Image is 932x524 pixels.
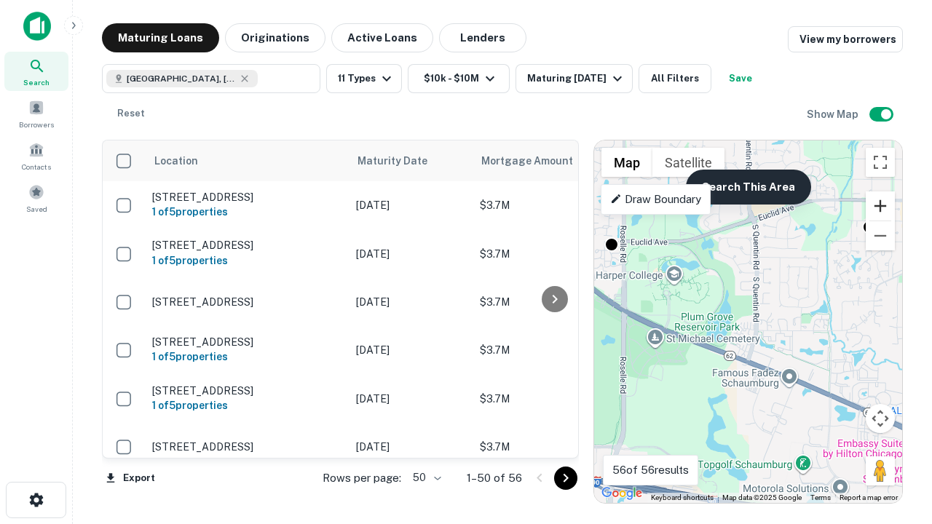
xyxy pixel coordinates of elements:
button: Active Loans [331,23,433,52]
p: $3.7M [480,294,625,310]
p: [STREET_ADDRESS] [152,440,341,453]
a: Terms (opens in new tab) [810,493,831,501]
h6: 1 of 5 properties [152,397,341,413]
button: Show satellite imagery [652,148,724,177]
span: Contacts [22,161,51,172]
span: Saved [26,203,47,215]
h6: 1 of 5 properties [152,204,341,220]
button: Zoom in [866,191,895,221]
a: Contacts [4,136,68,175]
th: Location [145,140,349,181]
button: 11 Types [326,64,402,93]
span: Map data ©2025 Google [722,493,802,501]
p: 56 of 56 results [612,461,689,479]
button: Save your search to get updates of matches that match your search criteria. [717,64,764,93]
a: View my borrowers [788,26,903,52]
button: Search This Area [686,170,811,205]
p: Draw Boundary [610,191,701,208]
h6: Show Map [807,106,861,122]
p: [DATE] [356,294,465,310]
div: Maturing [DATE] [527,70,626,87]
p: $3.7M [480,439,625,455]
p: [DATE] [356,342,465,358]
button: All Filters [639,64,711,93]
button: Lenders [439,23,526,52]
p: [DATE] [356,439,465,455]
p: [STREET_ADDRESS] [152,239,341,252]
button: Toggle fullscreen view [866,148,895,177]
a: Open this area in Google Maps (opens a new window) [598,484,646,503]
button: Reset [108,99,154,128]
p: [DATE] [356,391,465,407]
img: Google [598,484,646,503]
span: Maturity Date [358,152,446,170]
p: [STREET_ADDRESS] [152,191,341,204]
h6: 1 of 5 properties [152,253,341,269]
p: [STREET_ADDRESS] [152,336,341,349]
button: Maturing Loans [102,23,219,52]
span: Mortgage Amount [481,152,592,170]
p: 1–50 of 56 [467,469,522,487]
button: Map camera controls [866,404,895,433]
div: 0 0 [594,140,902,503]
button: $10k - $10M [408,64,510,93]
p: [DATE] [356,246,465,262]
th: Mortgage Amount [473,140,633,181]
p: $3.7M [480,391,625,407]
p: [STREET_ADDRESS] [152,384,341,397]
button: Zoom out [866,221,895,250]
img: capitalize-icon.png [23,12,51,41]
button: Originations [225,23,325,52]
span: Borrowers [19,119,54,130]
div: 50 [407,467,443,488]
button: Maturing [DATE] [516,64,633,93]
p: $3.7M [480,246,625,262]
button: Go to next page [554,467,577,490]
a: Report a map error [840,493,898,501]
button: Show street map [601,148,652,177]
span: [GEOGRAPHIC_DATA], [GEOGRAPHIC_DATA] [127,72,236,85]
p: Rows per page: [323,469,401,487]
span: Search [23,76,50,88]
p: [STREET_ADDRESS] [152,295,341,309]
p: $3.7M [480,342,625,358]
span: Location [154,152,198,170]
a: Search [4,52,68,91]
h6: 1 of 5 properties [152,349,341,365]
a: Borrowers [4,94,68,133]
th: Maturity Date [349,140,473,181]
p: $3.7M [480,197,625,213]
button: Keyboard shortcuts [651,493,714,503]
a: Saved [4,178,68,218]
p: [DATE] [356,197,465,213]
button: Export [102,467,159,489]
iframe: Chat Widget [859,408,932,477]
